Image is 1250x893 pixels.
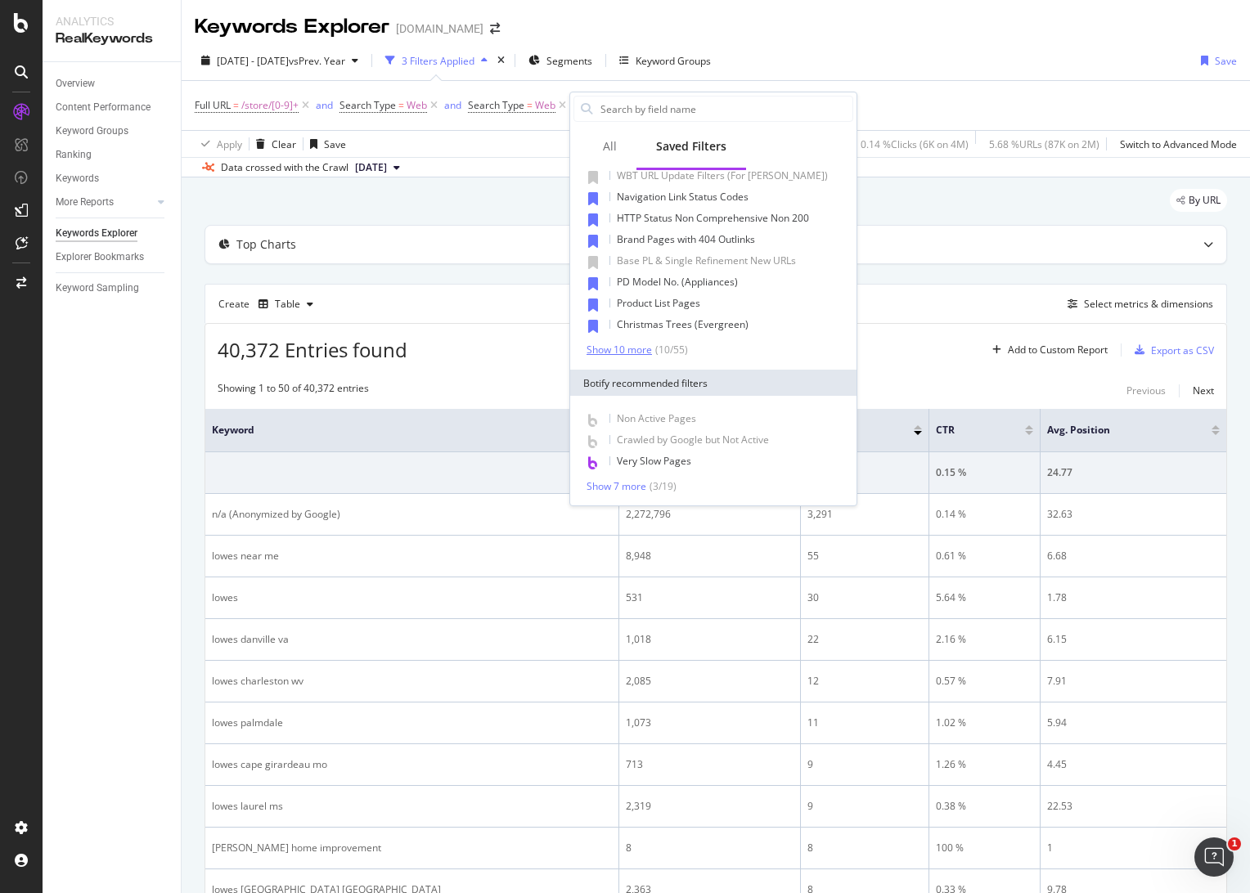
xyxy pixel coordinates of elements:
div: [DOMAIN_NAME] [396,20,483,37]
div: 3,291 [807,507,922,522]
div: Export as CSV [1151,343,1214,357]
div: Select metrics & dimensions [1084,297,1213,311]
div: Showing 1 to 50 of 40,372 entries [218,381,369,401]
div: 0.57 % [936,674,1033,689]
span: 2025 Mar. 28th [355,160,387,175]
div: More Reports [56,194,114,211]
div: RealKeywords [56,29,168,48]
button: Save [1194,47,1237,74]
div: Ranking [56,146,92,164]
button: Keyword Groups [613,47,717,74]
div: Explorer Bookmarks [56,249,144,266]
a: Keywords [56,170,169,187]
div: 0.61 % [936,549,1033,563]
span: 1 [1228,837,1241,850]
div: Keyword Groups [56,123,128,140]
div: Create [218,291,320,317]
span: Product List Pages [617,296,700,310]
iframe: Intercom live chat [1194,837,1234,877]
div: Next [1193,384,1214,397]
div: Botify recommended filters [570,370,857,396]
button: 3 Filters Applied [379,47,494,74]
div: 1.78 [1047,590,1220,605]
div: 1.02 % [936,716,1033,730]
div: 2,319 [626,799,794,814]
div: 11 [807,716,922,730]
span: Christmas Trees (Evergreen) [617,317,749,331]
div: 1,073 [626,716,794,730]
span: Segments [546,54,592,68]
div: 0.15 % [936,465,1033,480]
div: 0.38 % [936,799,1033,814]
div: 4.45 [1047,757,1220,772]
a: More Reports [56,194,153,211]
button: Switch to Advanced Mode [1113,131,1237,157]
div: Clear [272,137,296,151]
div: 22 [807,632,922,647]
button: Export as CSV [1128,337,1214,363]
button: Table [252,291,320,317]
div: Keywords Explorer [56,225,137,242]
div: 8 [807,841,922,855]
button: Add to Custom Report [986,337,1108,363]
span: By URL [1189,195,1221,205]
div: 5.68 % URLs ( 87K on 2M ) [989,137,1099,151]
div: 6,228 [807,465,922,480]
span: Navigation Link Status Codes [617,190,749,204]
span: = [527,98,533,112]
span: Full URL [195,98,231,112]
div: ( 10 / 55 ) [652,343,688,357]
div: and [316,98,333,112]
div: Overview [56,75,95,92]
button: [DATE] [348,158,407,177]
div: 100 % [936,841,1033,855]
div: legacy label [1170,189,1227,212]
div: Keyword Groups [636,54,711,68]
div: 531 [626,590,794,605]
span: Search Type [468,98,524,112]
div: 30 [807,590,922,605]
div: 32.63 [1047,507,1220,522]
div: Analytics [56,13,168,29]
div: Saved Filters [656,138,726,155]
div: 9 [807,799,922,814]
div: All [603,138,617,155]
span: CTR [936,423,1000,438]
div: [PERSON_NAME] home improvement [212,841,612,855]
div: lowes charleston wv [212,674,612,689]
div: Content Performance [56,99,151,116]
div: 2.16 % [936,632,1033,647]
div: 713 [626,757,794,772]
input: Search by field name [599,96,852,121]
div: Apply [217,137,242,151]
div: 6.68 [1047,549,1220,563]
div: 0.14 % [936,507,1033,522]
span: WBT URL Update Filters (For [PERSON_NAME]) [617,168,828,182]
div: lowes near me [212,549,612,563]
div: 8,948 [626,549,794,563]
div: Keyword Sampling [56,280,139,297]
a: Overview [56,75,169,92]
div: Switch to Advanced Mode [1120,137,1237,151]
button: [DATE] - [DATE]vsPrev. Year [195,47,365,74]
a: Keyword Sampling [56,280,169,297]
div: Show 10 more [587,344,652,356]
div: 6.15 [1047,632,1220,647]
span: Keyword [212,423,579,438]
div: Keywords [56,170,99,187]
a: Content Performance [56,99,169,116]
button: Save [304,131,346,157]
button: Previous [1126,381,1166,401]
div: 1,018 [626,632,794,647]
span: Crawled by Google but Not Active [617,433,769,446]
span: = [233,98,239,112]
div: arrow-right-arrow-left [490,23,500,34]
button: Select metrics & dimensions [1061,294,1213,314]
div: Show 7 more [587,481,646,492]
div: Previous [1126,384,1166,397]
div: lowes palmdale [212,716,612,730]
span: Search Type [339,98,396,112]
span: Base PL & Single Refinement New URLs [617,254,796,267]
span: vs Prev. Year [289,54,345,68]
div: ( 3 / 19 ) [646,479,677,493]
